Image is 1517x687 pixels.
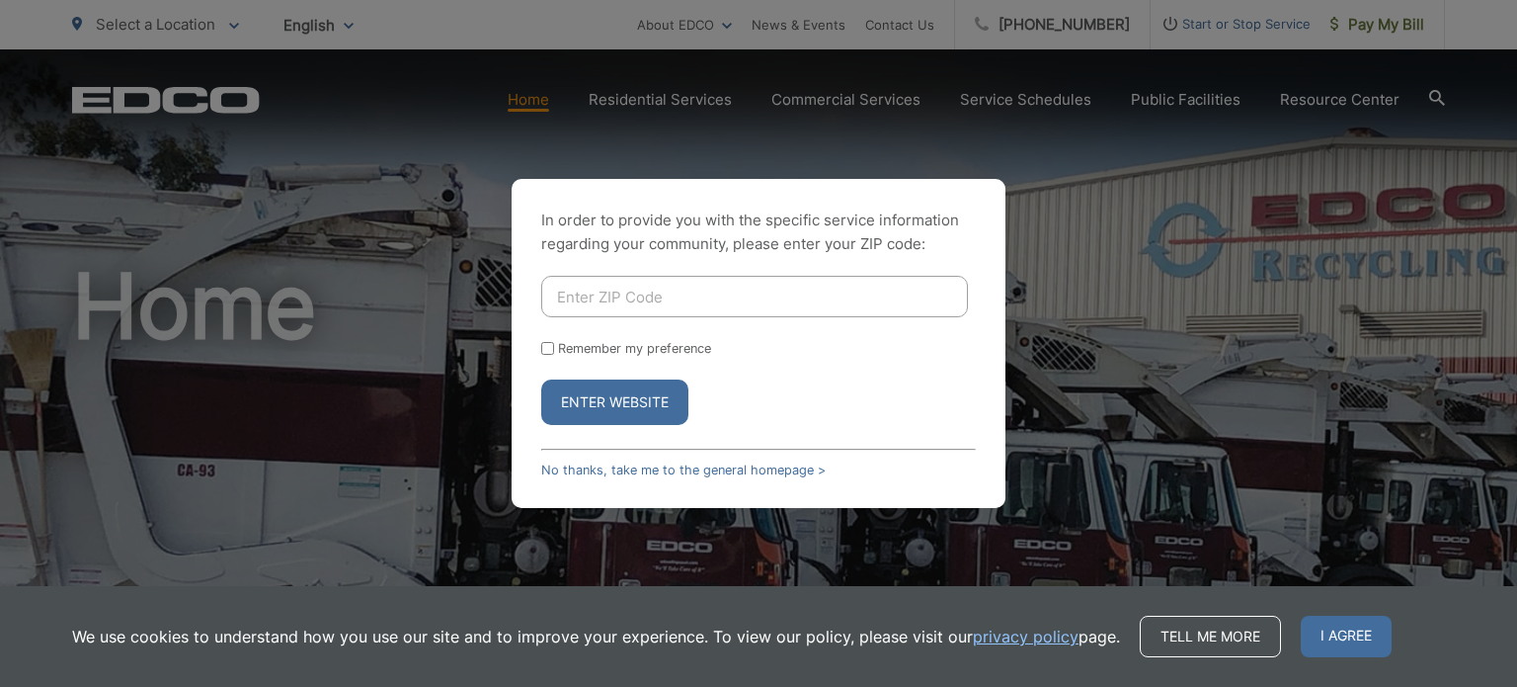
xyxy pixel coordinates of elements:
[541,380,688,425] button: Enter Website
[541,276,968,317] input: Enter ZIP Code
[973,625,1078,648] a: privacy policy
[541,209,976,256] p: In order to provide you with the specific service information regarding your community, please en...
[1140,616,1281,657] a: Tell me more
[1301,616,1392,657] span: I agree
[541,463,826,477] a: No thanks, take me to the general homepage >
[558,341,711,356] label: Remember my preference
[72,625,1120,648] p: We use cookies to understand how you use our site and to improve your experience. To view our pol...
